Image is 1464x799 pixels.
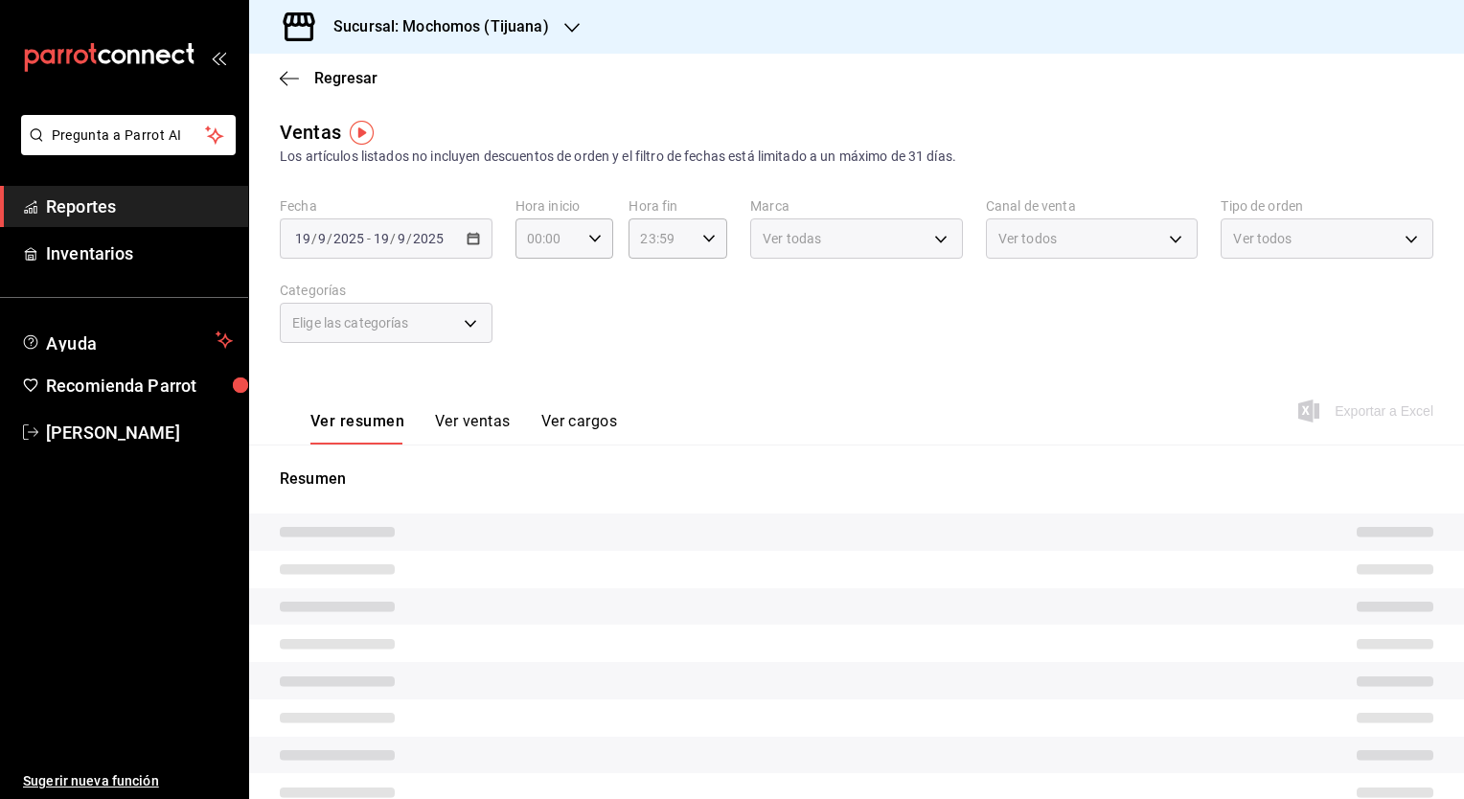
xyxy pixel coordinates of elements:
div: Ventas [280,118,341,147]
span: Sugerir nueva función [23,771,233,791]
input: -- [317,231,327,246]
span: Reportes [46,194,233,219]
span: Elige las categorías [292,313,409,332]
span: / [311,231,317,246]
label: Hora inicio [515,199,614,213]
label: Canal de venta [986,199,1199,213]
span: / [406,231,412,246]
button: Ver cargos [541,412,618,445]
input: -- [397,231,406,246]
label: Marca [750,199,963,213]
span: Pregunta a Parrot AI [52,126,206,146]
div: Los artículos listados no incluyen descuentos de orden y el filtro de fechas está limitado a un m... [280,147,1433,167]
span: Ver todas [763,229,821,248]
span: Ver todos [998,229,1057,248]
span: / [327,231,332,246]
label: Fecha [280,199,492,213]
button: Ver resumen [310,412,404,445]
span: / [390,231,396,246]
img: Tooltip marker [350,121,374,145]
input: ---- [332,231,365,246]
button: Regresar [280,69,377,87]
span: Ayuda [46,329,208,352]
input: -- [294,231,311,246]
label: Hora fin [629,199,727,213]
div: navigation tabs [310,412,617,445]
label: Categorías [280,284,492,297]
span: Regresar [314,69,377,87]
p: Resumen [280,468,1433,491]
button: open_drawer_menu [211,50,226,65]
span: [PERSON_NAME] [46,420,233,445]
label: Tipo de orden [1221,199,1433,213]
button: Ver ventas [435,412,511,445]
span: Inventarios [46,240,233,266]
h3: Sucursal: Mochomos (Tijuana) [318,15,549,38]
a: Pregunta a Parrot AI [13,139,236,159]
span: - [367,231,371,246]
input: ---- [412,231,445,246]
button: Pregunta a Parrot AI [21,115,236,155]
span: Recomienda Parrot [46,373,233,399]
input: -- [373,231,390,246]
span: Ver todos [1233,229,1292,248]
